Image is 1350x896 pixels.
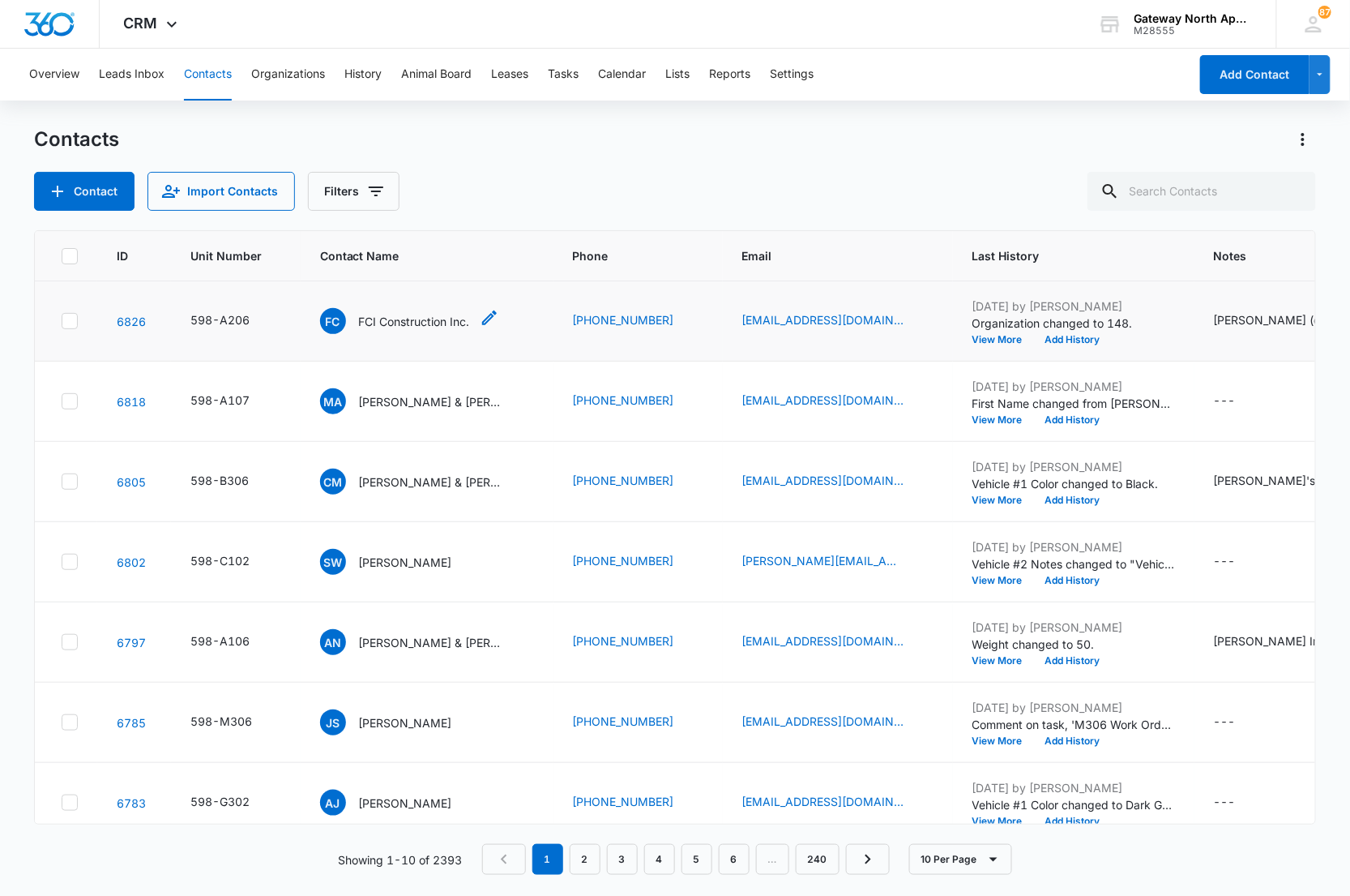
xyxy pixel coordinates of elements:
[573,713,674,730] a: [PHONE_NUMBER]
[573,632,703,652] div: Phone - 7203945945 - Select to Edit Field
[573,392,674,409] a: [PHONE_NUMBER]
[972,796,1175,813] p: Vehicle #1 Color changed to Dark Grey.
[117,796,146,810] a: Navigate to contact details page for Amanda Jones
[190,632,250,649] div: 598-A106
[359,474,505,491] p: [PERSON_NAME] & [PERSON_NAME]
[742,392,904,409] a: [EMAIL_ADDRESS][DOMAIN_NAME]
[1214,392,1265,411] div: Notes - - Select to Edit Field
[344,49,382,101] button: History
[491,49,528,101] button: Leases
[665,49,690,101] button: Lists
[117,716,146,730] a: Navigate to contact details page for Jermaine Shields
[190,472,249,489] div: 598-B306
[1200,55,1309,94] button: Add Contact
[1034,656,1112,666] button: Add History
[742,247,910,264] span: Email
[1034,335,1112,345] button: Add History
[320,710,481,735] div: Contact Name - Jermaine Shields - Select to Edit Field
[742,632,904,649] a: [EMAIL_ADDRESS][DOMAIN_NAME]
[1214,552,1236,572] div: ---
[359,554,452,571] p: [PERSON_NAME]
[573,552,674,569] a: [PHONE_NUMBER]
[320,388,346,414] span: MA
[573,392,703,411] div: Phone - 7209348193 - Select to Edit Field
[320,469,534,495] div: Contact Name - Caron Mershon & Kyle Mershon - Select to Edit Field
[190,713,281,732] div: Unit Number - 598-M306 - Select to Edit Field
[1214,392,1236,411] div: ---
[742,632,933,652] div: Email - avnguyen1804@gmail.com - Select to Edit Field
[1290,126,1316,152] button: Actions
[972,736,1034,746] button: View More
[1214,713,1236,732] div: ---
[320,469,346,495] span: CM
[972,315,1175,332] p: Organization changed to 148.
[972,475,1175,492] p: Vehicle #1 Color changed to Black.
[117,315,146,328] a: Navigate to contact details page for FCI Construction Inc.
[972,817,1034,826] button: View More
[1318,6,1331,19] span: 87
[742,552,904,569] a: [PERSON_NAME][EMAIL_ADDRESS][DOMAIN_NAME]
[320,247,511,264] span: Contact Name
[709,49,750,101] button: Reports
[1318,6,1331,19] div: notifications count
[972,298,1175,315] p: [DATE] by [PERSON_NAME]
[1134,25,1253,36] div: account id
[117,555,146,569] a: Navigate to contact details page for Samantha Watkinson
[359,393,505,410] p: [PERSON_NAME] & [PERSON_NAME]
[972,378,1175,395] p: [DATE] by [PERSON_NAME]
[401,49,472,101] button: Animal Board
[1034,495,1112,505] button: Add History
[320,790,481,816] div: Contact Name - Amanda Jones - Select to Edit Field
[573,713,703,732] div: Phone - 7192312374 - Select to Edit Field
[190,392,250,409] div: 598-A107
[308,172,399,211] button: Filters
[1034,736,1112,746] button: Add History
[34,172,135,211] button: Add Contact
[320,549,346,575] span: SW
[972,415,1034,425] button: View More
[190,713,252,730] div: 598-M306
[972,495,1034,505] button: View More
[573,311,674,328] a: [PHONE_NUMBER]
[190,472,278,491] div: Unit Number - 598-B306 - Select to Edit Field
[607,844,638,875] a: Page 3
[117,395,146,409] a: Navigate to contact details page for Martin Avina Mendez & Bryanna K.Ortiz
[320,549,481,575] div: Contact Name - Samantha Watkinson - Select to Edit Field
[190,311,279,331] div: Unit Number - 598-A206 - Select to Edit Field
[796,844,839,875] a: Page 240
[1214,552,1265,572] div: Notes - - Select to Edit Field
[190,392,279,411] div: Unit Number - 598-A107 - Select to Edit Field
[972,576,1034,585] button: View More
[972,538,1175,555] p: [DATE] by [PERSON_NAME]
[972,458,1175,475] p: [DATE] by [PERSON_NAME]
[320,308,499,334] div: Contact Name - FCI Construction Inc. - Select to Edit Field
[190,311,250,328] div: 598-A206
[548,49,579,101] button: Tasks
[339,851,463,868] p: Showing 1-10 of 2393
[742,311,904,328] a: [EMAIL_ADDRESS][DOMAIN_NAME]
[320,629,346,655] span: AN
[1134,12,1253,25] div: account name
[1214,793,1236,812] div: ---
[1034,817,1112,826] button: Add History
[742,793,904,810] a: [EMAIL_ADDRESS][DOMAIN_NAME]
[99,49,164,101] button: Leads Inbox
[909,844,1012,875] button: 10 Per Page
[1214,793,1265,812] div: Notes - - Select to Edit Field
[34,127,119,152] h1: Contacts
[972,779,1175,796] p: [DATE] by [PERSON_NAME]
[532,844,563,875] em: 1
[117,247,128,264] span: ID
[320,710,346,735] span: JS
[972,555,1175,572] p: Vehicle #2 Notes changed to "Vehicle #3 Subaru Outback Red "
[770,49,814,101] button: Settings
[1087,172,1316,211] input: Search Contacts
[573,247,680,264] span: Phone
[742,472,933,491] div: Email - cwatki94@gmail.com - Select to Edit Field
[719,844,750,875] a: Page 6
[972,619,1175,636] p: [DATE] by [PERSON_NAME]
[190,632,279,652] div: Unit Number - 598-A106 - Select to Edit Field
[1214,472,1343,489] div: [PERSON_NAME]'s Info:
[147,172,295,211] button: Import Contacts
[742,552,933,572] div: Email - sam.watkinson303@gmail.com - Select to Edit Field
